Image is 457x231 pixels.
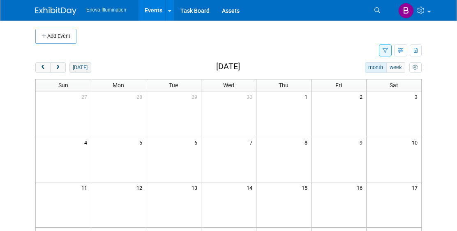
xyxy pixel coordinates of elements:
img: Bailey Green [398,3,414,19]
span: 28 [136,91,146,102]
span: Sat [390,82,398,89]
button: week [386,62,405,73]
span: 8 [304,137,311,147]
span: 10 [411,137,421,147]
span: Sun [58,82,68,89]
button: [DATE] [69,62,91,73]
span: 14 [246,182,256,193]
button: Add Event [35,29,76,44]
button: myCustomButton [409,62,422,73]
span: Mon [113,82,124,89]
span: 4 [83,137,91,147]
span: 7 [249,137,256,147]
button: prev [35,62,51,73]
button: month [365,62,387,73]
span: Wed [223,82,234,89]
span: 3 [414,91,421,102]
span: 29 [191,91,201,102]
span: Fri [335,82,342,89]
span: 30 [246,91,256,102]
span: 9 [359,137,366,147]
button: next [50,62,65,73]
span: 16 [356,182,366,193]
span: 15 [301,182,311,193]
span: 13 [191,182,201,193]
span: 2 [359,91,366,102]
span: Enova Illumination [86,7,126,13]
span: 1 [304,91,311,102]
img: ExhibitDay [35,7,76,15]
span: Tue [169,82,178,89]
span: 6 [194,137,201,147]
span: 17 [411,182,421,193]
i: Personalize Calendar [413,65,418,70]
span: 12 [136,182,146,193]
h2: [DATE] [216,62,240,71]
span: 11 [81,182,91,193]
span: 27 [81,91,91,102]
span: 5 [138,137,146,147]
span: Thu [279,82,289,89]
